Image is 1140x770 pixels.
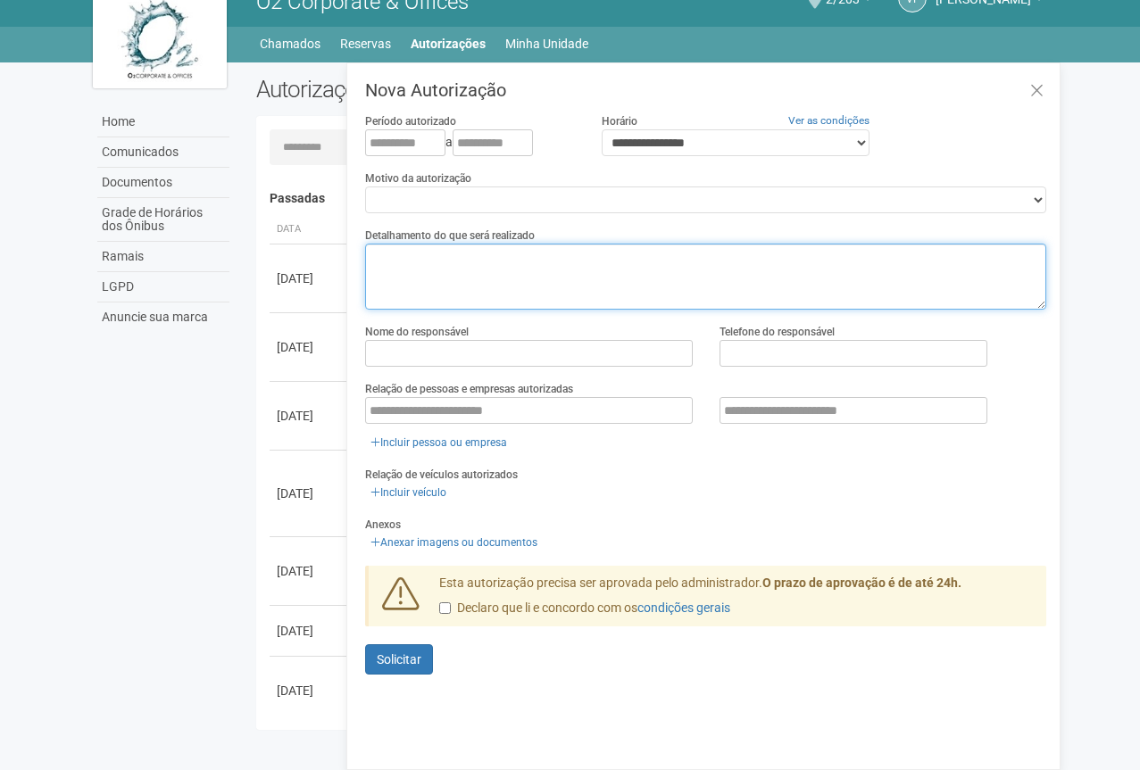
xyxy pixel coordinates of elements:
label: Detalhamento do que será realizado [365,228,535,244]
a: condições gerais [637,600,730,615]
h4: Passadas [270,192,1035,205]
label: Período autorizado [365,113,456,129]
div: [DATE] [277,269,343,287]
div: a [365,129,574,156]
a: LGPD [97,272,229,302]
button: Solicitar [365,644,433,675]
a: Anuncie sua marca [97,302,229,332]
a: Incluir pessoa ou empresa [365,433,512,452]
label: Anexos [365,517,401,533]
a: Home [97,107,229,137]
a: Chamados [260,31,320,56]
div: Esta autorização precisa ser aprovada pelo administrador. [426,575,1047,626]
label: Nome do responsável [365,324,469,340]
a: Anexar imagens ou documentos [365,533,543,552]
a: Comunicados [97,137,229,168]
input: Declaro que li e concordo com oscondições gerais [439,602,451,614]
a: Documentos [97,168,229,198]
a: Ver as condições [788,114,870,127]
div: [DATE] [277,622,343,640]
label: Horário [602,113,637,129]
a: Reservas [340,31,391,56]
div: [DATE] [277,682,343,700]
label: Telefone do responsável [720,324,835,340]
th: Data [270,215,350,244]
a: Incluir veículo [365,483,452,502]
a: Minha Unidade [505,31,588,56]
div: [DATE] [277,407,343,425]
div: [DATE] [277,338,343,356]
strong: O prazo de aprovação é de até 24h. [762,575,961,590]
label: Relação de veículos autorizados [365,467,518,483]
label: Relação de pessoas e empresas autorizadas [365,381,573,397]
h2: Autorizações [256,76,638,103]
label: Motivo da autorização [365,170,471,186]
label: Declaro que li e concordo com os [439,600,730,617]
a: Grade de Horários dos Ônibus [97,198,229,242]
a: Ramais [97,242,229,272]
a: Autorizações [411,31,486,56]
div: [DATE] [277,562,343,580]
span: Solicitar [377,652,421,667]
h3: Nova Autorização [365,81,1046,99]
div: [DATE] [277,484,343,502]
